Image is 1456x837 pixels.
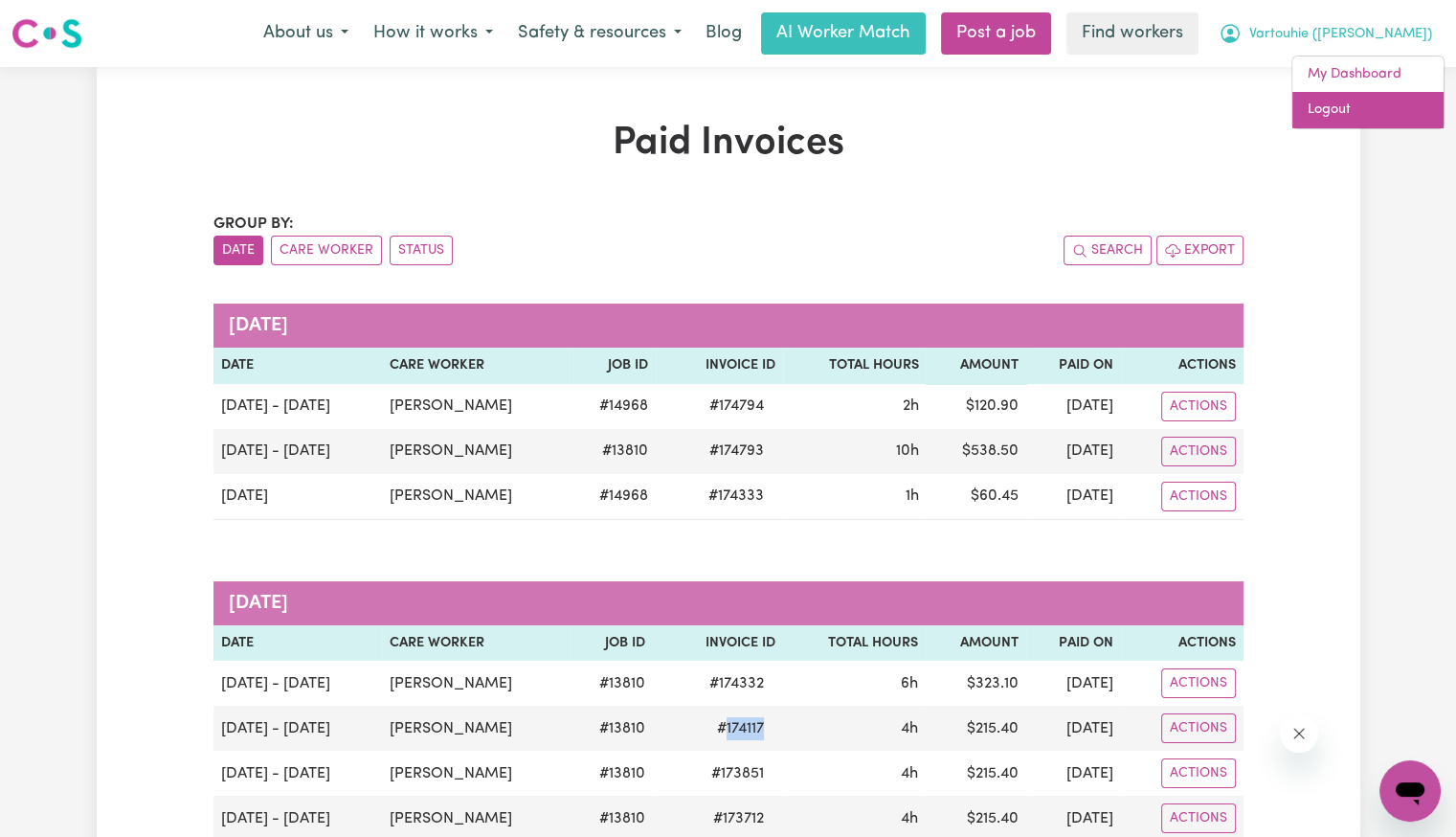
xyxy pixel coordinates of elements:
[570,625,653,662] th: Job ID
[901,811,918,826] span: 4 hours
[1292,92,1444,128] a: Logout
[1026,751,1121,796] td: [DATE]
[1161,482,1236,511] button: Actions
[1121,348,1243,384] th: Actions
[1291,56,1445,129] div: My Account
[905,488,918,504] span: 1 hour
[213,429,382,474] td: [DATE] - [DATE]
[926,706,1026,751] td: $ 215.40
[926,625,1026,662] th: Amount
[1161,668,1236,698] button: Actions
[1161,437,1236,466] button: Actions
[901,676,918,691] span: 6 hours
[698,395,775,418] span: # 174794
[213,661,383,706] td: [DATE] - [DATE]
[213,625,383,662] th: Date
[361,13,505,54] button: How it works
[700,762,775,785] span: # 173851
[902,398,918,414] span: 2 hours
[1379,760,1441,822] iframe: Button to launch messaging window
[926,661,1026,706] td: $ 323.10
[1026,348,1121,384] th: Paid On
[895,443,918,459] span: 10 hours
[1161,803,1236,833] button: Actions
[1026,706,1121,751] td: [DATE]
[570,706,653,751] td: # 13810
[213,121,1243,167] h1: Paid Invoices
[213,751,383,796] td: [DATE] - [DATE]
[382,661,570,706] td: [PERSON_NAME]
[1292,57,1444,93] a: My Dashboard
[11,11,82,56] a: Careseekers logo
[1026,661,1121,706] td: [DATE]
[1249,24,1432,45] span: Vartouhie ([PERSON_NAME])
[382,429,569,474] td: [PERSON_NAME]
[570,661,653,706] td: # 13810
[213,706,383,751] td: [DATE] - [DATE]
[698,672,775,695] span: # 174332
[926,751,1026,796] td: $ 215.40
[926,384,1025,429] td: $ 120.90
[1156,236,1243,265] button: Export
[570,751,653,796] td: # 13810
[926,429,1025,474] td: $ 538.50
[926,348,1025,384] th: Amount
[569,348,656,384] th: Job ID
[213,348,382,384] th: Date
[694,12,753,55] a: Blog
[569,384,656,429] td: # 14968
[1161,713,1236,743] button: Actions
[271,236,382,265] button: sort invoices by care worker
[505,13,694,54] button: Safety & resources
[213,384,382,429] td: [DATE] - [DATE]
[941,12,1051,55] a: Post a job
[382,348,569,384] th: Care Worker
[702,807,775,830] span: # 173712
[213,581,1243,625] caption: [DATE]
[761,12,926,55] a: AI Worker Match
[382,706,570,751] td: [PERSON_NAME]
[213,474,382,520] td: [DATE]
[11,16,82,51] img: Careseekers logo
[1026,429,1121,474] td: [DATE]
[783,625,926,662] th: Total Hours
[569,429,656,474] td: # 13810
[213,304,1243,348] caption: [DATE]
[213,216,294,232] span: Group by:
[1026,625,1121,662] th: Paid On
[706,717,775,740] span: # 174117
[698,440,775,463] span: # 174793
[1161,758,1236,788] button: Actions
[1066,12,1198,55] a: Find workers
[382,625,570,662] th: Care Worker
[213,236,263,265] button: sort invoices by date
[1026,474,1121,520] td: [DATE]
[251,13,361,54] button: About us
[1161,392,1236,421] button: Actions
[901,766,918,781] span: 4 hours
[382,474,569,520] td: [PERSON_NAME]
[390,236,453,265] button: sort invoices by paid status
[569,474,656,520] td: # 14968
[656,348,783,384] th: Invoice ID
[901,721,918,736] span: 4 hours
[697,485,775,508] span: # 174333
[1121,625,1243,662] th: Actions
[653,625,783,662] th: Invoice ID
[1206,13,1445,54] button: My Account
[926,474,1025,520] td: $ 60.45
[11,13,116,29] span: Need any help?
[1064,236,1152,265] button: Search
[1026,384,1121,429] td: [DATE]
[1280,714,1318,753] iframe: Close message
[783,348,926,384] th: Total Hours
[382,384,569,429] td: [PERSON_NAME]
[382,751,570,796] td: [PERSON_NAME]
